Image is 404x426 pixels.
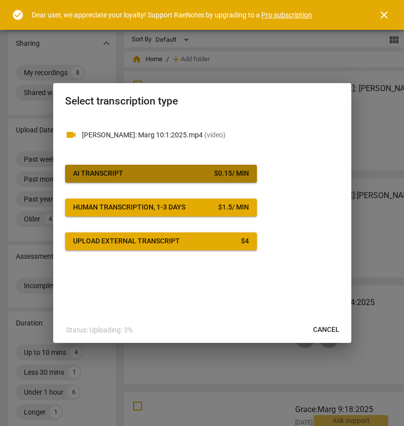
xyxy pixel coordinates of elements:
[12,9,24,21] span: check_circle
[65,232,257,250] button: Upload external transcript$4
[378,9,390,21] span: close
[65,95,339,107] h2: Select transcription type
[73,236,180,246] div: Upload external transcript
[73,203,185,213] div: Human transcription, 1-3 days
[32,10,312,20] div: Dear user, we appreciate your loyalty! Support RaeNotes by upgrading to a
[218,203,249,213] div: $ 1.5 / min
[204,131,226,139] span: ( video )
[65,129,77,141] span: videocam
[261,11,312,19] a: Pro subscription
[214,169,249,179] div: $ 0.15 / min
[66,325,133,335] p: Status: Uploading: 3%
[65,165,257,183] button: AI Transcript$0.15/ min
[73,169,123,179] div: AI Transcript
[372,3,396,27] button: Close
[313,325,339,335] span: Cancel
[82,130,339,140] p: Sarah McK: Marg 10:1:2025.mp4(video)
[241,236,249,246] div: $ 4
[305,321,347,339] button: Cancel
[65,199,257,216] button: Human transcription, 1-3 days$1.5/ min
